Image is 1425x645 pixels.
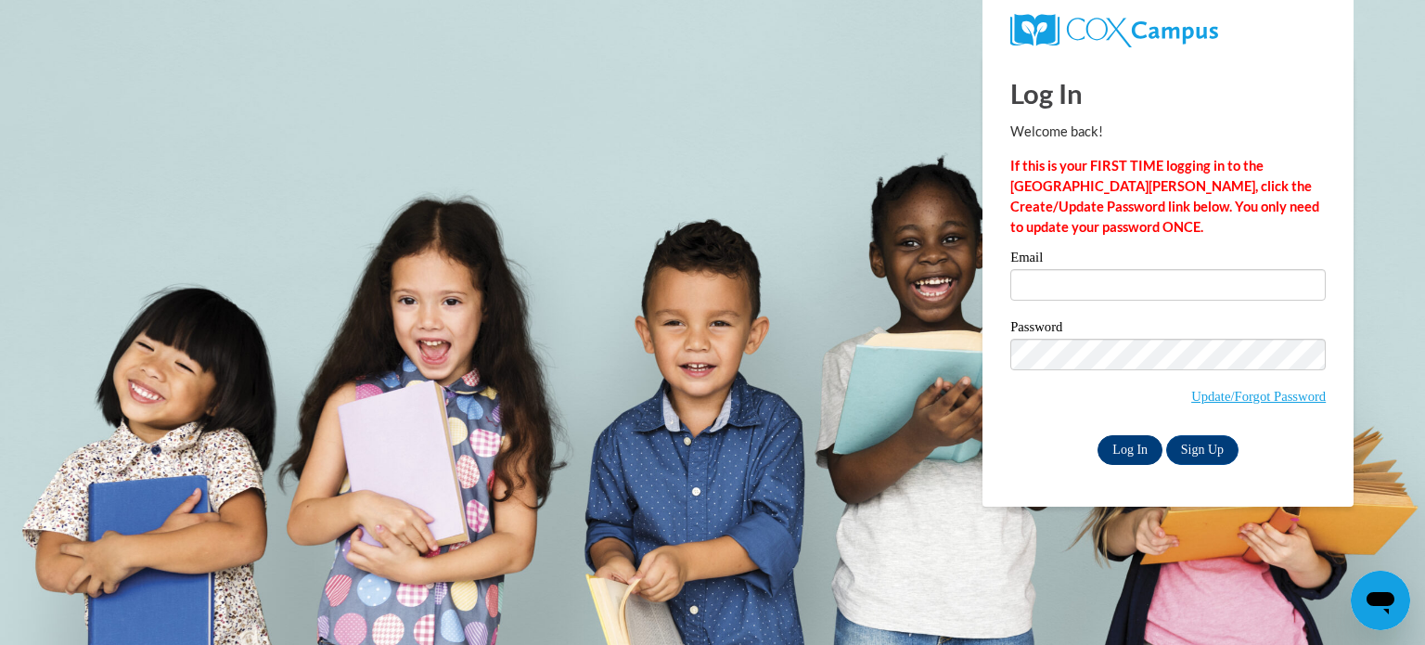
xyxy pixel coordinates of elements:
[1010,122,1326,142] p: Welcome back!
[1191,389,1326,404] a: Update/Forgot Password
[1351,571,1410,630] iframe: Button to launch messaging window
[1010,14,1326,47] a: COX Campus
[1010,158,1319,235] strong: If this is your FIRST TIME logging in to the [GEOGRAPHIC_DATA][PERSON_NAME], click the Create/Upd...
[1010,14,1218,47] img: COX Campus
[1010,251,1326,269] label: Email
[1010,320,1326,339] label: Password
[1098,435,1162,465] input: Log In
[1010,74,1326,112] h1: Log In
[1166,435,1239,465] a: Sign Up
